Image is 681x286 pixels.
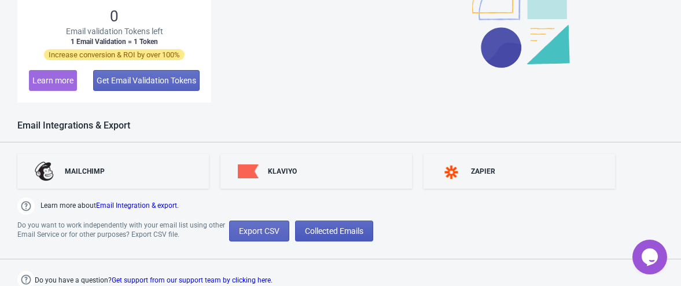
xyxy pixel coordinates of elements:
[441,166,462,179] img: zapier.svg
[238,164,259,179] img: klaviyo.png
[471,167,495,176] div: ZAPIER
[305,226,363,236] span: Collected Emails
[112,276,273,284] a: Get support from our support team by clicking here.
[96,201,177,210] a: Email Integration & export
[65,167,105,176] div: MAILCHIMP
[17,221,229,241] div: Do you want to work independently with your email list using other Email Service or for other pur...
[110,7,119,25] span: 0
[41,200,179,215] span: Learn more about .
[632,240,669,274] iframe: chat widget
[29,70,77,91] button: Learn more
[44,49,185,60] span: Increase conversion & ROI by over 100%
[66,25,163,37] span: Email validation Tokens left
[32,76,73,85] span: Learn more
[17,197,35,215] img: help.png
[35,162,56,181] img: mailchimp.png
[93,70,200,91] button: Get Email Validation Tokens
[239,226,279,236] span: Export CSV
[97,76,196,85] span: Get Email Validation Tokens
[295,221,373,241] button: Collected Emails
[268,167,297,176] div: KLAVIYO
[229,221,289,241] button: Export CSV
[71,37,158,46] span: 1 Email Validation = 1 Token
